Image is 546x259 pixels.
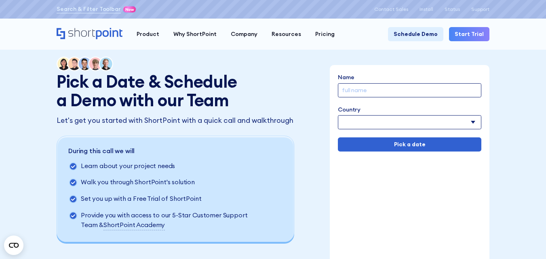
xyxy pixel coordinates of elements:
[449,27,489,41] a: Start Trial
[81,211,260,230] p: Provide you with access to our 5-Star Customer Support Team &
[57,72,243,109] h1: Pick a Date & Schedule a Demo with our Team
[57,115,296,126] p: Let's get you started with ShortPoint with a quick call and walkthrough
[81,177,195,188] p: Walk you through ShortPoint's solution
[173,30,217,38] div: Why ShortPoint
[81,194,201,205] p: Set you up with a Free Trial of ShortPoint
[4,236,23,255] button: Open CMP widget
[471,6,489,12] a: Support
[129,27,166,41] a: Product
[338,73,481,82] label: Name
[103,220,165,230] a: ShortPoint Academy
[81,161,175,172] p: Learn about your project needs
[374,6,408,12] a: Contact Sales
[231,30,257,38] div: Company
[338,105,481,114] label: Country
[57,5,121,13] a: Search & Filter Toolbar
[137,30,159,38] div: Product
[264,27,308,41] a: Resources
[57,28,122,40] a: Home
[445,6,460,12] a: Status
[272,30,301,38] div: Resources
[338,137,481,152] input: Pick a date
[506,220,546,259] iframe: Chat Widget
[308,27,342,41] a: Pricing
[166,27,223,41] a: Why ShortPoint
[338,73,481,152] form: Demo Form
[223,27,264,41] a: Company
[338,83,481,97] input: full name
[315,30,335,38] div: Pricing
[388,27,443,41] a: Schedule Demo
[68,146,260,156] p: During this call we will
[420,6,433,12] a: Install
